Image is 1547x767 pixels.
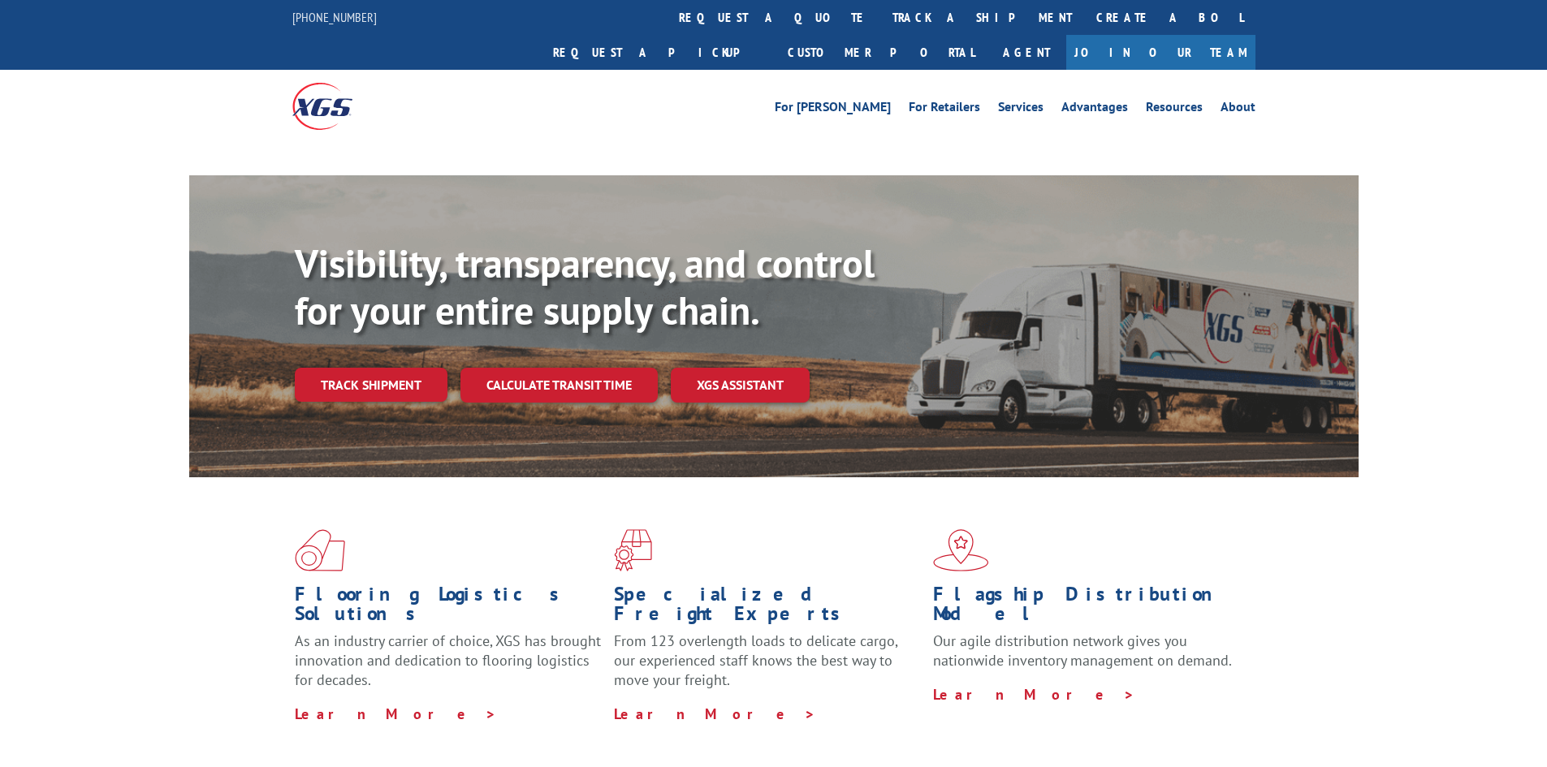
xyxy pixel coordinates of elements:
a: Join Our Team [1066,35,1255,70]
a: XGS ASSISTANT [671,368,810,403]
a: Learn More > [614,705,816,723]
a: For [PERSON_NAME] [775,101,891,118]
span: Our agile distribution network gives you nationwide inventory management on demand. [933,631,1232,670]
img: xgs-icon-total-supply-chain-intelligence-red [295,529,345,571]
a: Calculate transit time [460,368,658,403]
a: [PHONE_NUMBER] [292,9,377,25]
img: xgs-icon-focused-on-flooring-red [614,529,652,571]
a: Agent [987,35,1066,70]
a: Resources [1146,101,1203,118]
a: Advantages [1061,101,1128,118]
a: For Retailers [909,101,980,118]
p: From 123 overlength loads to delicate cargo, our experienced staff knows the best way to move you... [614,631,921,704]
a: About [1221,101,1255,118]
img: xgs-icon-flagship-distribution-model-red [933,529,989,571]
a: Request a pickup [541,35,776,70]
h1: Flooring Logistics Solutions [295,584,602,631]
h1: Flagship Distribution Model [933,584,1240,631]
a: Customer Portal [776,35,987,70]
a: Learn More > [295,705,497,723]
b: Visibility, transparency, and control for your entire supply chain. [295,238,875,335]
a: Track shipment [295,368,447,402]
a: Services [998,101,1044,118]
a: Learn More > [933,685,1135,704]
span: As an industry carrier of choice, XGS has brought innovation and dedication to flooring logistics... [295,631,601,689]
h1: Specialized Freight Experts [614,584,921,631]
